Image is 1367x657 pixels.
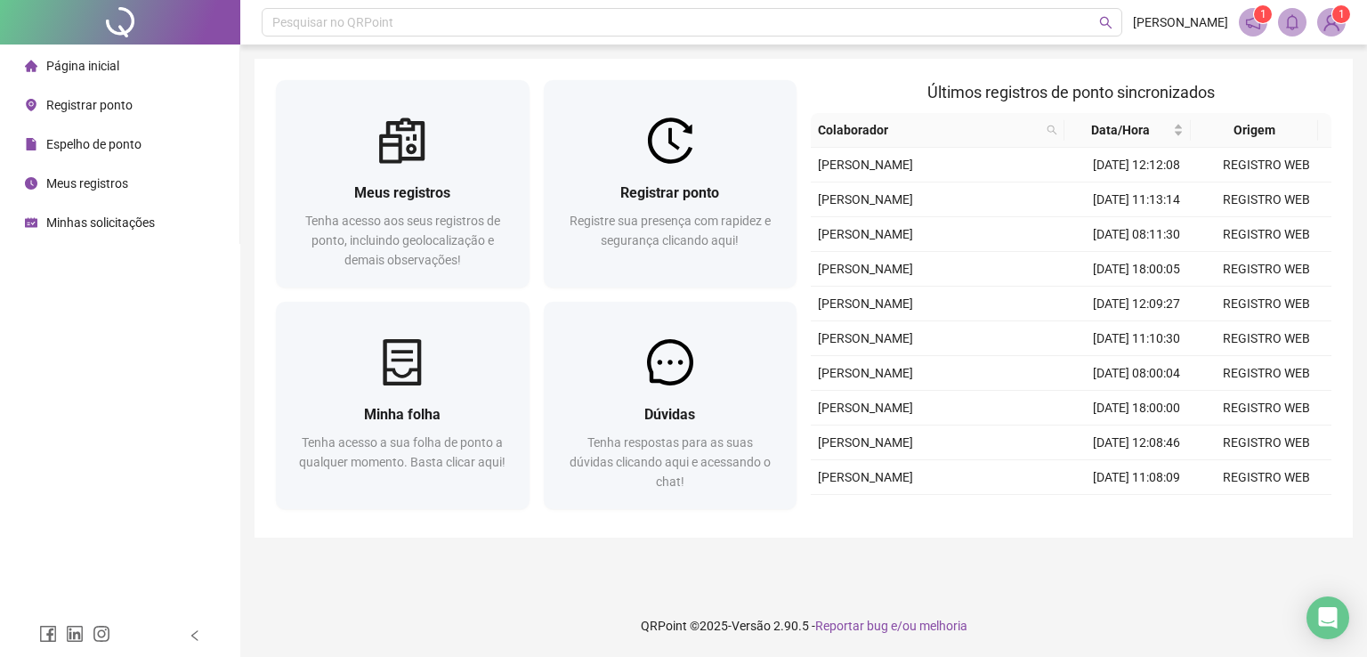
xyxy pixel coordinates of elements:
[46,98,133,112] span: Registrar ponto
[1072,460,1201,495] td: [DATE] 11:08:09
[1332,5,1350,23] sup: Atualize o seu contato no menu Meus Dados
[1201,426,1331,460] td: REGISTRO WEB
[25,138,37,150] span: file
[1201,356,1331,391] td: REGISTRO WEB
[1072,182,1201,217] td: [DATE] 11:13:14
[818,470,913,484] span: [PERSON_NAME]
[1047,125,1057,135] span: search
[1201,182,1331,217] td: REGISTRO WEB
[276,80,530,288] a: Meus registrosTenha acesso aos seus registros de ponto, incluindo geolocalização e demais observa...
[354,184,450,201] span: Meus registros
[544,80,797,288] a: Registrar pontoRegistre sua presença com rapidez e segurança clicando aqui!
[46,137,142,151] span: Espelho de ponto
[25,216,37,229] span: schedule
[1072,426,1201,460] td: [DATE] 12:08:46
[1245,14,1261,30] span: notification
[818,296,913,311] span: [PERSON_NAME]
[1072,120,1169,140] span: Data/Hora
[240,595,1367,657] footer: QRPoint © 2025 - 2.90.5 -
[570,435,771,489] span: Tenha respostas para as suas dúvidas clicando aqui e acessando o chat!
[1072,287,1201,321] td: [DATE] 12:09:27
[1099,16,1112,29] span: search
[1201,217,1331,252] td: REGISTRO WEB
[570,214,771,247] span: Registre sua presença com rapidez e segurança clicando aqui!
[1072,252,1201,287] td: [DATE] 18:00:05
[1064,113,1191,148] th: Data/Hora
[1072,391,1201,426] td: [DATE] 18:00:00
[1072,321,1201,356] td: [DATE] 11:10:30
[1072,217,1201,252] td: [DATE] 08:11:30
[39,625,57,643] span: facebook
[364,406,441,423] span: Minha folha
[1201,321,1331,356] td: REGISTRO WEB
[1072,148,1201,182] td: [DATE] 12:12:08
[1201,391,1331,426] td: REGISTRO WEB
[46,59,119,73] span: Página inicial
[1201,252,1331,287] td: REGISTRO WEB
[1043,117,1061,143] span: search
[1072,495,1201,530] td: [DATE] 08:00:38
[818,192,913,207] span: [PERSON_NAME]
[818,435,913,450] span: [PERSON_NAME]
[1318,9,1345,36] img: 93071
[1284,14,1300,30] span: bell
[818,227,913,241] span: [PERSON_NAME]
[66,625,84,643] span: linkedin
[818,401,913,415] span: [PERSON_NAME]
[1191,113,1317,148] th: Origem
[25,99,37,111] span: environment
[276,302,530,509] a: Minha folhaTenha acesso a sua folha de ponto a qualquer momento. Basta clicar aqui!
[818,158,913,172] span: [PERSON_NAME]
[1339,8,1345,20] span: 1
[620,184,719,201] span: Registrar ponto
[305,214,500,267] span: Tenha acesso aos seus registros de ponto, incluindo geolocalização e demais observações!
[1201,287,1331,321] td: REGISTRO WEB
[818,262,913,276] span: [PERSON_NAME]
[299,435,506,469] span: Tenha acesso a sua folha de ponto a qualquer momento. Basta clicar aqui!
[818,331,913,345] span: [PERSON_NAME]
[732,619,771,633] span: Versão
[1072,356,1201,391] td: [DATE] 08:00:04
[544,302,797,509] a: DúvidasTenha respostas para as suas dúvidas clicando aqui e acessando o chat!
[1201,148,1331,182] td: REGISTRO WEB
[1201,495,1331,530] td: REGISTRO WEB
[25,177,37,190] span: clock-circle
[25,60,37,72] span: home
[1260,8,1266,20] span: 1
[818,366,913,380] span: [PERSON_NAME]
[927,83,1215,101] span: Últimos registros de ponto sincronizados
[189,629,201,642] span: left
[46,176,128,191] span: Meus registros
[46,215,155,230] span: Minhas solicitações
[815,619,967,633] span: Reportar bug e/ou melhoria
[644,406,695,423] span: Dúvidas
[93,625,110,643] span: instagram
[818,120,1039,140] span: Colaborador
[1201,460,1331,495] td: REGISTRO WEB
[1254,5,1272,23] sup: 1
[1306,596,1349,639] div: Open Intercom Messenger
[1133,12,1228,32] span: [PERSON_NAME]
